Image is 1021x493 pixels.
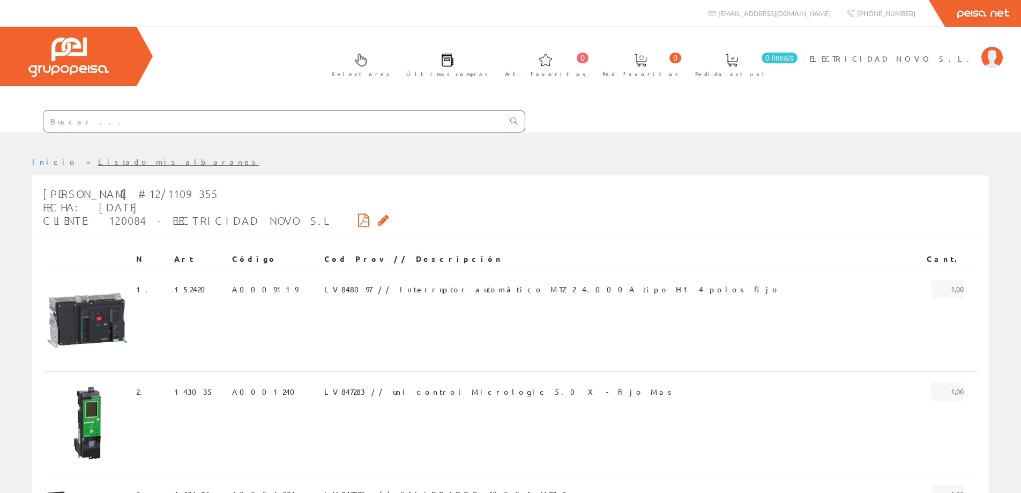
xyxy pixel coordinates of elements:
[931,382,964,401] span: 1,00
[505,69,586,79] span: Art. favoritos
[132,249,170,269] th: N
[669,53,681,63] span: 0
[406,69,488,79] span: Últimas compras
[931,280,964,298] span: 1,00
[320,249,914,269] th: Cod Prov // Descripción
[378,216,389,224] i: Solicitar por email copia firmada
[809,53,976,64] span: ELECTRICIDAD NOVO S.L.
[32,157,78,166] a: Inicio
[43,111,504,132] input: Buscar ...
[718,9,831,18] span: [EMAIL_ADDRESS][DOMAIN_NAME]
[170,249,228,269] th: Art
[28,38,109,77] img: Grupo Peisa
[695,69,768,79] span: Pedido actual
[857,9,915,18] span: [PHONE_NUMBER]
[145,284,154,294] a: .
[47,280,128,360] img: Foto artículo (150x150)
[602,69,679,79] span: Ped. favoritos
[358,216,369,224] i: Descargar PDF
[809,45,1003,55] a: ELECTRICIDAD NOVO S.L.
[324,382,675,401] span: LV847283 // uni control Micrologic 5.0 X - fijo Mas
[174,280,212,298] span: 152420
[232,382,301,401] span: A0001240
[47,382,128,463] img: Foto artículo (150x150)
[136,382,148,401] span: 2
[43,187,332,227] span: [PERSON_NAME] #12/1109355 Fecha: [DATE] Cliente: 120084 - ELECTRICIDAD NOVO S.L.
[139,387,148,396] a: .
[136,280,154,298] span: 1
[332,69,390,79] span: Selectores
[228,249,321,269] th: Código
[396,45,494,84] a: Últimas compras
[232,280,298,298] span: A0009119
[98,157,259,166] a: Listado mis albaranes
[762,53,798,63] span: 0 línea/s
[321,45,395,84] a: Selectores
[174,382,214,401] span: 143035
[577,53,588,63] span: 0
[914,249,968,269] th: Cant.
[324,280,780,298] span: LV848097 // Interruptor automático MTZ2 4.000A tipo H1 4 polos fijo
